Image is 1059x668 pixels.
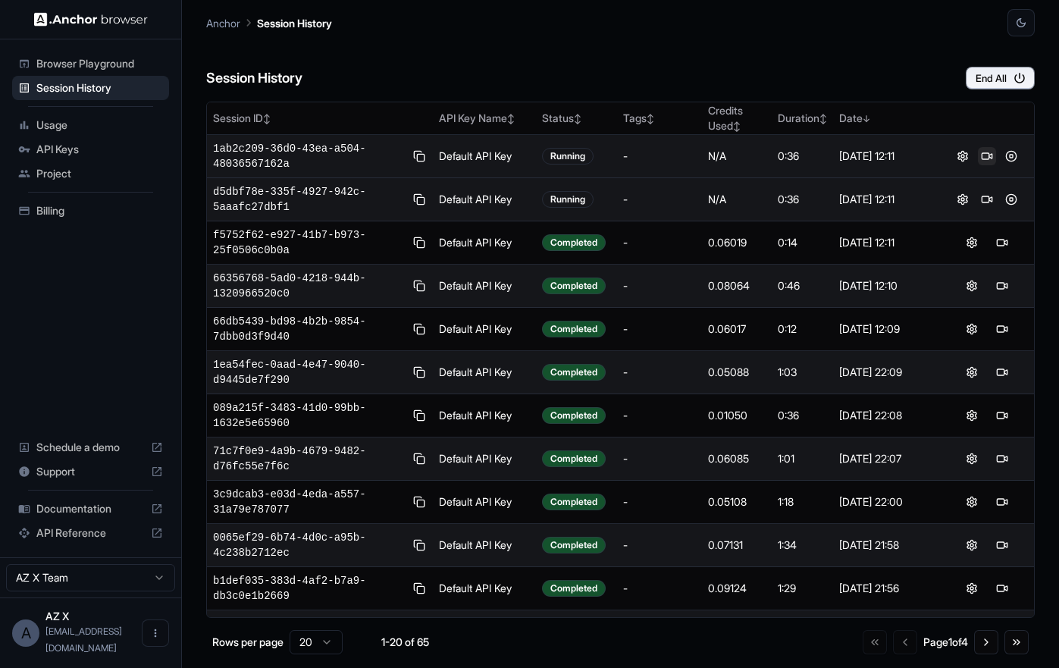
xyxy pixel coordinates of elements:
[36,501,145,516] span: Documentation
[647,113,654,124] span: ↕
[36,142,163,157] span: API Keys
[839,494,935,510] div: [DATE] 22:00
[542,321,606,337] div: Completed
[213,487,406,517] span: 3c9dcab3-e03d-4eda-a557-31a79e787077
[433,437,535,481] td: Default API Key
[839,192,935,207] div: [DATE] 12:11
[839,581,935,596] div: [DATE] 21:56
[623,235,695,250] div: -
[367,635,443,650] div: 1-20 of 65
[213,141,406,171] span: 1ab2c209-36d0-43ea-a504-48036567162a
[433,135,535,178] td: Default API Key
[433,265,535,308] td: Default API Key
[12,52,169,76] div: Browser Playground
[966,67,1035,89] button: End All
[439,111,529,126] div: API Key Name
[839,321,935,337] div: [DATE] 12:09
[213,530,406,560] span: 0065ef29-6b74-4d0c-a95b-4c238b2712ec
[36,203,163,218] span: Billing
[433,524,535,567] td: Default API Key
[507,113,515,124] span: ↕
[623,149,695,164] div: -
[12,619,39,647] div: A
[708,538,766,553] div: 0.07131
[36,80,163,96] span: Session History
[623,365,695,380] div: -
[623,278,695,293] div: -
[542,407,606,424] div: Completed
[623,408,695,423] div: -
[623,581,695,596] div: -
[36,56,163,71] span: Browser Playground
[45,626,122,654] span: az@osum.com
[778,451,827,466] div: 1:01
[839,365,935,380] div: [DATE] 22:09
[708,365,766,380] div: 0.05088
[12,76,169,100] div: Session History
[574,113,581,124] span: ↕
[819,113,827,124] span: ↕
[12,199,169,223] div: Billing
[708,408,766,423] div: 0.01050
[433,567,535,610] td: Default API Key
[12,497,169,521] div: Documentation
[213,184,406,215] span: d5dbf78e-335f-4927-942c-5aaafc27dbf1
[36,440,145,455] span: Schedule a demo
[839,408,935,423] div: [DATE] 22:08
[36,166,163,181] span: Project
[206,14,332,31] nav: breadcrumb
[839,451,935,466] div: [DATE] 22:07
[433,394,535,437] td: Default API Key
[433,610,535,654] td: Default API Key
[623,494,695,510] div: -
[12,521,169,545] div: API Reference
[923,635,968,650] div: Page 1 of 4
[542,111,611,126] div: Status
[213,314,406,344] span: 66db5439-bd98-4b2b-9854-7dbb0d3f9d40
[778,365,827,380] div: 1:03
[778,581,827,596] div: 1:29
[778,278,827,293] div: 0:46
[839,235,935,250] div: [DATE] 12:11
[206,15,240,31] p: Anchor
[708,278,766,293] div: 0.08064
[542,450,606,467] div: Completed
[708,192,766,207] div: N/A
[212,635,284,650] p: Rows per page
[839,149,935,164] div: [DATE] 12:11
[778,538,827,553] div: 1:34
[623,451,695,466] div: -
[12,162,169,186] div: Project
[778,321,827,337] div: 0:12
[213,616,406,647] span: 2b7b77fb-d7f4-469b-a25a-5a2bdb889683
[263,113,271,124] span: ↕
[542,234,606,251] div: Completed
[778,149,827,164] div: 0:36
[778,192,827,207] div: 0:36
[863,113,870,124] span: ↓
[433,178,535,221] td: Default API Key
[142,619,169,647] button: Open menu
[12,459,169,484] div: Support
[778,235,827,250] div: 0:14
[213,111,427,126] div: Session ID
[542,148,594,165] div: Running
[36,464,145,479] span: Support
[433,308,535,351] td: Default API Key
[623,111,695,126] div: Tags
[542,537,606,554] div: Completed
[542,580,606,597] div: Completed
[45,610,69,623] span: AZ X
[839,278,935,293] div: [DATE] 12:10
[433,221,535,265] td: Default API Key
[213,573,406,604] span: b1def035-383d-4af2-b7a9-db3c0e1b2669
[542,494,606,510] div: Completed
[542,191,594,208] div: Running
[36,118,163,133] span: Usage
[733,121,741,132] span: ↕
[708,581,766,596] div: 0.09124
[708,494,766,510] div: 0.05108
[433,481,535,524] td: Default API Key
[708,321,766,337] div: 0.06017
[12,137,169,162] div: API Keys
